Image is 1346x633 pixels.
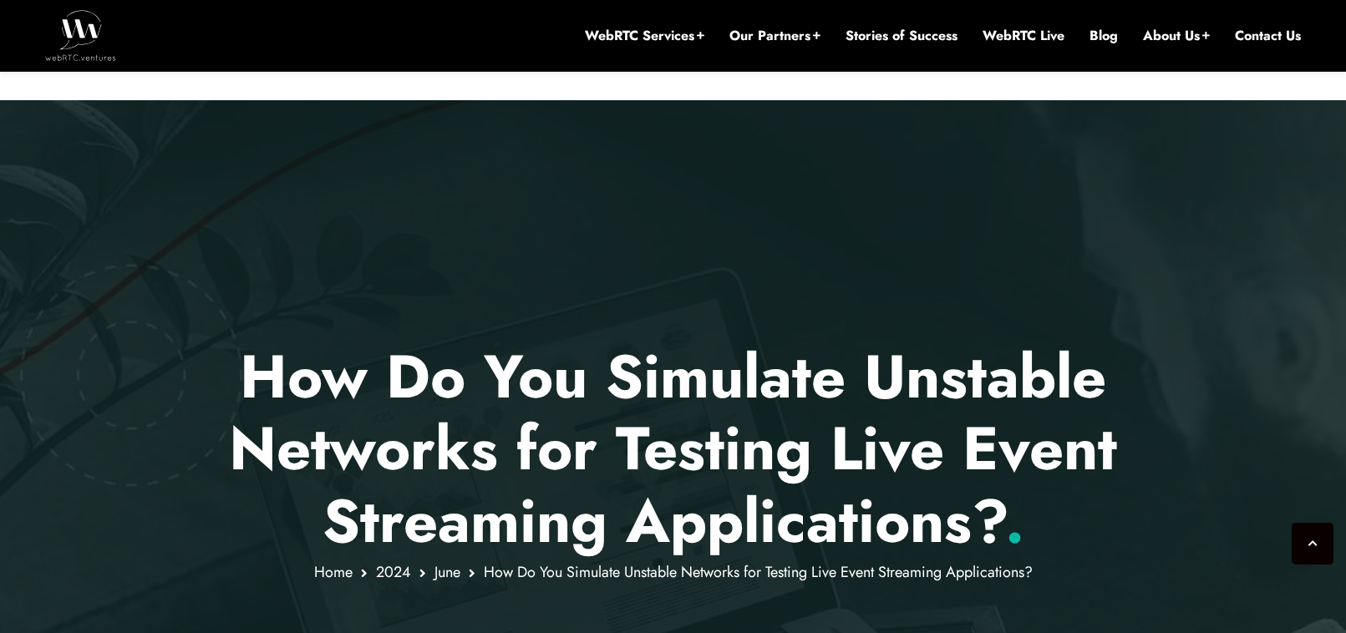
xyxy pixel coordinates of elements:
[45,10,116,60] img: WebRTC.ventures
[376,561,411,583] a: 2024
[1005,478,1024,565] span: .
[729,27,820,45] a: Our Partners
[184,341,1162,557] p: How Do You Simulate Unstable Networks for Testing Live Event Streaming Applications?
[846,27,957,45] a: Stories of Success
[585,27,704,45] a: WebRTC Services
[1143,27,1210,45] a: About Us
[983,27,1064,45] a: WebRTC Live
[1235,27,1301,45] a: Contact Us
[484,561,1033,583] span: How Do You Simulate Unstable Networks for Testing Live Event Streaming Applications?
[434,561,460,583] a: June
[1089,27,1118,45] a: Blog
[314,561,353,583] a: Home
